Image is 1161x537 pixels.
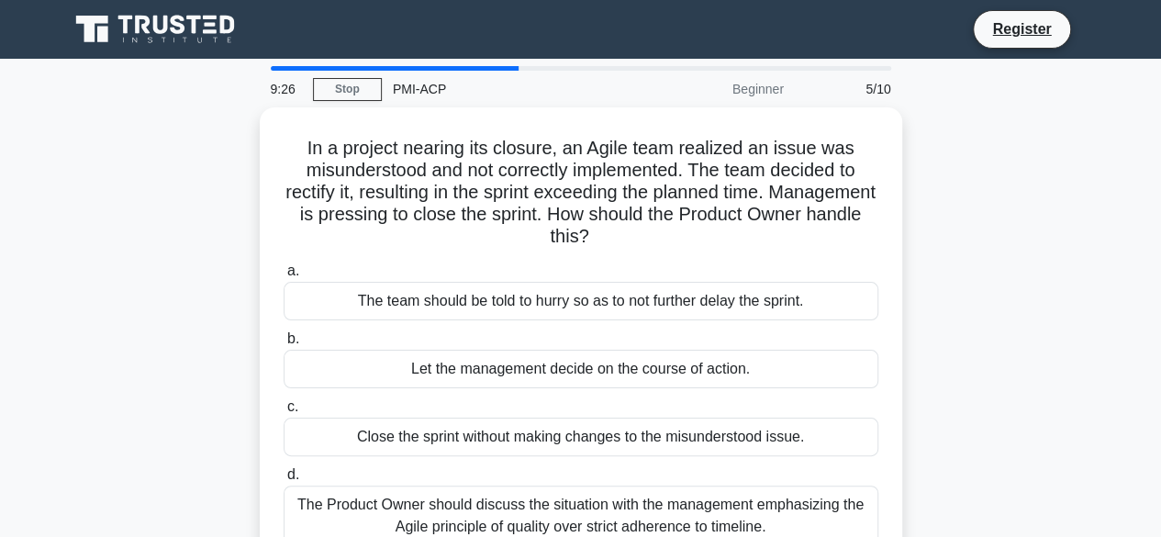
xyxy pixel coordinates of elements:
div: Beginner [634,71,795,107]
span: c. [287,398,298,414]
a: Register [981,17,1062,40]
div: 9:26 [260,71,313,107]
a: Stop [313,78,382,101]
div: PMI-ACP [382,71,634,107]
span: a. [287,263,299,278]
div: 5/10 [795,71,902,107]
div: Close the sprint without making changes to the misunderstood issue. [284,418,878,456]
span: b. [287,330,299,346]
h5: In a project nearing its closure, an Agile team realized an issue was misunderstood and not corre... [282,137,880,249]
span: d. [287,466,299,482]
div: The team should be told to hurry so as to not further delay the sprint. [284,282,878,320]
div: Let the management decide on the course of action. [284,350,878,388]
